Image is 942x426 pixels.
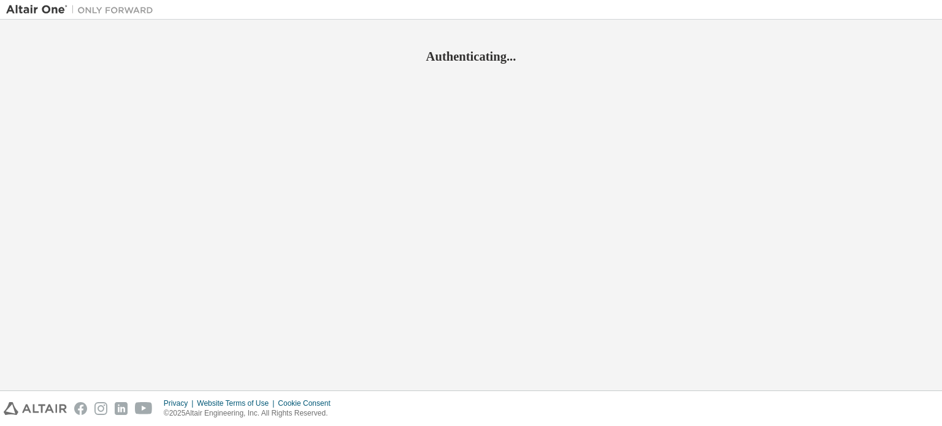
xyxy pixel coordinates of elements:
[164,408,338,419] p: © 2025 Altair Engineering, Inc. All Rights Reserved.
[197,398,278,408] div: Website Terms of Use
[6,4,159,16] img: Altair One
[74,402,87,415] img: facebook.svg
[164,398,197,408] div: Privacy
[135,402,153,415] img: youtube.svg
[94,402,107,415] img: instagram.svg
[278,398,337,408] div: Cookie Consent
[115,402,128,415] img: linkedin.svg
[6,48,936,64] h2: Authenticating...
[4,402,67,415] img: altair_logo.svg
